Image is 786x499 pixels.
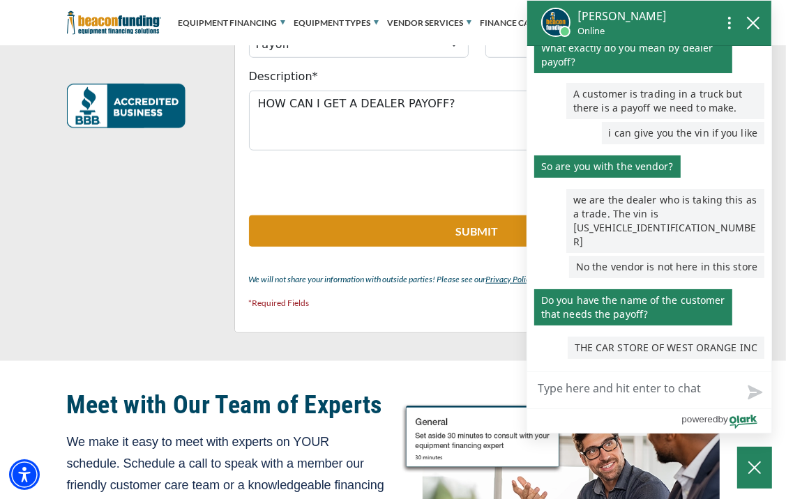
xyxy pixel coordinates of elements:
[577,24,667,38] p: Online
[718,410,728,428] span: by
[67,389,385,421] h2: Meet with Our Team of Experts
[566,83,764,119] p: A customer is trading in a truck but there is a payoff we need to make.
[737,447,772,489] button: Close Chatbox
[249,295,705,312] p: *Required Fields
[566,189,764,253] p: we are the dealer who is taking this as a trade. The vin is [US_VEHICLE_IDENTIFICATION_NUMBER]
[527,46,771,371] div: chat
[681,410,718,428] span: powered
[249,271,705,288] p: We will not share your information with outside parties! Please see our for details.
[67,84,186,128] img: READ OUR FAQ's
[717,11,742,33] button: Open chat options menu
[742,13,764,32] button: close chatbox
[387,2,471,44] a: Vendor Services
[681,409,771,433] a: Powered by Olark
[294,2,379,44] a: Equipment Types
[577,8,667,24] p: [PERSON_NAME]
[486,274,534,284] a: Privacy Policy
[249,161,461,215] iframe: reCAPTCHA
[541,8,570,37] img: Logan's profile picture
[178,2,285,44] a: Equipment Financing
[534,37,732,73] p: What exactly do you mean by dealer payoff?
[534,155,681,178] p: So are you with the vendor?
[480,2,573,44] a: Finance Calculator
[249,215,705,247] button: Submit
[602,122,764,144] p: i can give you the vin if you like
[569,256,764,278] p: No the vendor is not here in this store
[736,376,771,408] button: Send message
[568,337,764,359] p: THE CAR STORE OF WEST ORANGE INC
[9,459,40,490] div: Accessibility Menu
[249,68,318,85] label: Description*
[534,289,732,325] p: Do you have the name of the customer that needs the payoff?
